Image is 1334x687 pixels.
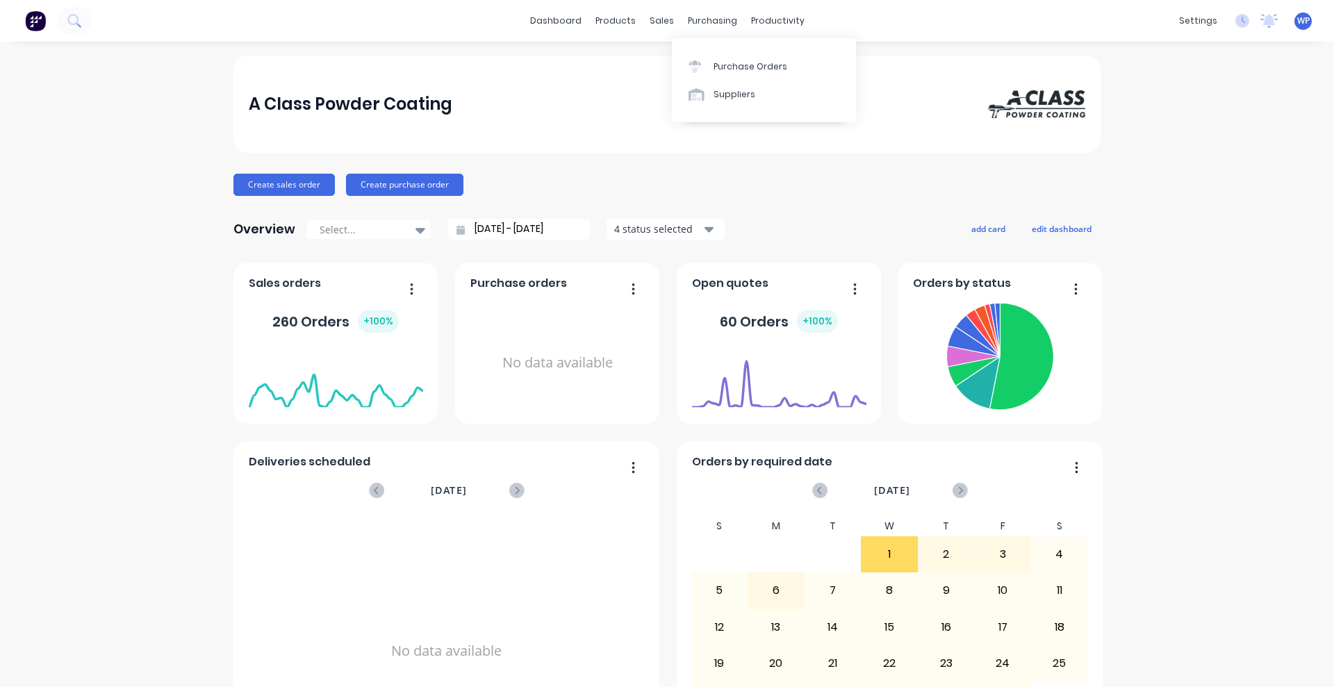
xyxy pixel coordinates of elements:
div: T [918,516,975,536]
div: 14 [805,610,861,645]
span: [DATE] [431,483,467,498]
div: sales [643,10,681,31]
div: T [805,516,862,536]
div: 20 [748,646,804,681]
div: 5 [692,573,748,608]
div: 2 [919,537,974,572]
div: + 100 % [358,310,399,333]
div: 11 [1032,573,1087,608]
div: 19 [692,646,748,681]
span: Sales orders [249,275,321,292]
span: WP [1297,15,1310,27]
div: 15 [862,610,917,645]
div: Overview [233,215,295,243]
span: Open quotes [692,275,768,292]
div: 7 [805,573,861,608]
div: No data available [470,297,645,429]
div: W [861,516,918,536]
div: 12 [692,610,748,645]
div: 6 [748,573,804,608]
div: 16 [919,610,974,645]
div: Purchase Orders [714,60,787,73]
div: 18 [1032,610,1087,645]
img: Factory [25,10,46,31]
a: Purchase Orders [672,52,856,80]
div: 10 [975,573,1030,608]
div: products [588,10,643,31]
div: 25 [1032,646,1087,681]
div: F [974,516,1031,536]
div: 3 [975,537,1030,572]
div: 17 [975,610,1030,645]
div: S [691,516,748,536]
div: 260 Orders [272,310,399,333]
button: add card [962,220,1014,238]
div: 21 [805,646,861,681]
div: productivity [744,10,812,31]
button: edit dashboard [1023,220,1101,238]
div: Suppliers [714,88,755,101]
div: settings [1172,10,1224,31]
div: 9 [919,573,974,608]
span: [DATE] [874,483,910,498]
div: 60 Orders [720,310,838,333]
div: 23 [919,646,974,681]
div: 24 [975,646,1030,681]
span: Orders by status [913,275,1011,292]
button: 4 status selected [607,219,725,240]
div: M [748,516,805,536]
span: Purchase orders [470,275,567,292]
div: S [1031,516,1088,536]
div: 1 [862,537,917,572]
div: A Class Powder Coating [249,90,452,118]
button: Create sales order [233,174,335,196]
div: 22 [862,646,917,681]
button: Create purchase order [346,174,463,196]
img: A Class Powder Coating [988,90,1085,118]
div: 4 status selected [614,222,702,236]
a: dashboard [523,10,588,31]
div: 4 [1032,537,1087,572]
div: + 100 % [797,310,838,333]
div: 13 [748,610,804,645]
div: 8 [862,573,917,608]
div: purchasing [681,10,744,31]
a: Suppliers [672,81,856,108]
